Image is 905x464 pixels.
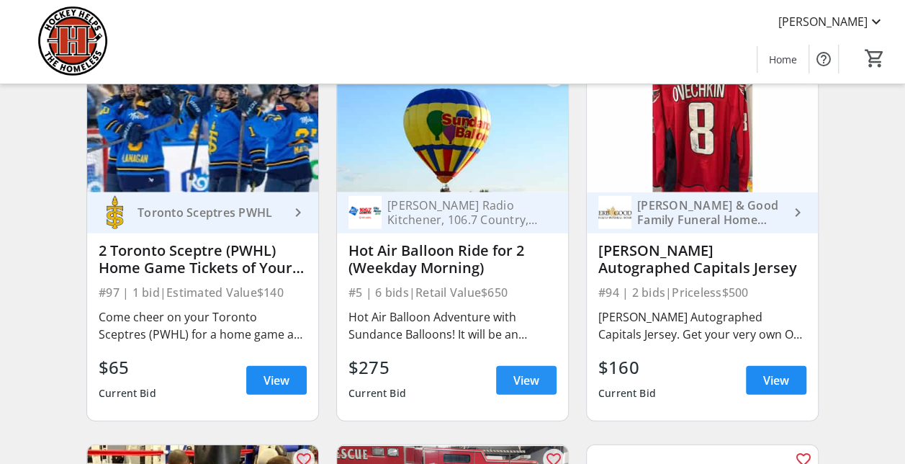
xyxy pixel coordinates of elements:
div: [PERSON_NAME] Autographed Capitals Jersey [598,242,806,277]
img: Hot Air Balloon Ride for 2 (Weekday Morning) [337,62,568,192]
img: Toronto Sceptres PWHL [99,196,132,229]
div: $65 [99,354,156,380]
div: Hot Air Balloon Adventure with Sundance Balloons! It will be an experience that you will treasure... [348,308,557,343]
div: Current Bid [99,380,156,406]
mat-icon: keyboard_arrow_right [789,204,806,221]
a: View [246,366,307,395]
a: View [496,366,557,395]
div: Toronto Sceptres PWHL [132,205,289,220]
a: Home [757,46,809,73]
div: [PERSON_NAME] Autographed Capitals Jersey. Get your very own Ovi jersey, the NHL's all-time leadi... [598,308,806,343]
div: $160 [598,354,656,380]
img: Rogers Radio Kitchener, 106.7 Country, 96.7 CHYM, City News 570 [348,196,382,229]
button: Cart [862,45,888,71]
div: 2 Toronto Sceptre (PWHL) Home Game Tickets of Your Choice [99,242,307,277]
img: Erb & Good Family Funeral Home (Mark Erb) [598,196,631,229]
img: Hockey Helps the Homeless's Logo [9,6,137,78]
div: Hot Air Balloon Ride for 2 (Weekday Morning) [348,242,557,277]
div: $275 [348,354,406,380]
div: Come cheer on your Toronto Sceptres (PWHL) for a home game at the Coca-Cola Coliseum during the u... [99,308,307,343]
div: Current Bid [598,380,656,406]
div: #97 | 1 bid | Estimated Value $140 [99,282,307,303]
div: Current Bid [348,380,406,406]
button: [PERSON_NAME] [767,10,896,33]
mat-icon: keyboard_arrow_right [289,204,307,221]
img: 2 Toronto Sceptre (PWHL) Home Game Tickets of Your Choice [87,62,318,192]
span: [PERSON_NAME] [778,13,868,30]
div: [PERSON_NAME] & Good Family Funeral Home ([PERSON_NAME]) [631,198,789,227]
div: [PERSON_NAME] Radio Kitchener, 106.7 Country, 96.7 CHYM, City News 570 [382,198,539,227]
span: View [264,372,289,389]
img: Alexander Ovechkin Autographed Capitals Jersey [587,62,818,192]
button: Help [809,45,838,73]
div: #5 | 6 bids | Retail Value $650 [348,282,557,303]
span: Home [769,52,797,67]
span: View [513,372,539,389]
div: #94 | 2 bids | Priceless $500 [598,282,806,303]
a: View [746,366,806,395]
span: View [763,372,789,389]
a: Erb & Good Family Funeral Home (Mark Erb)[PERSON_NAME] & Good Family Funeral Home ([PERSON_NAME]) [587,192,818,233]
a: Toronto Sceptres PWHLToronto Sceptres PWHL [87,192,318,233]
